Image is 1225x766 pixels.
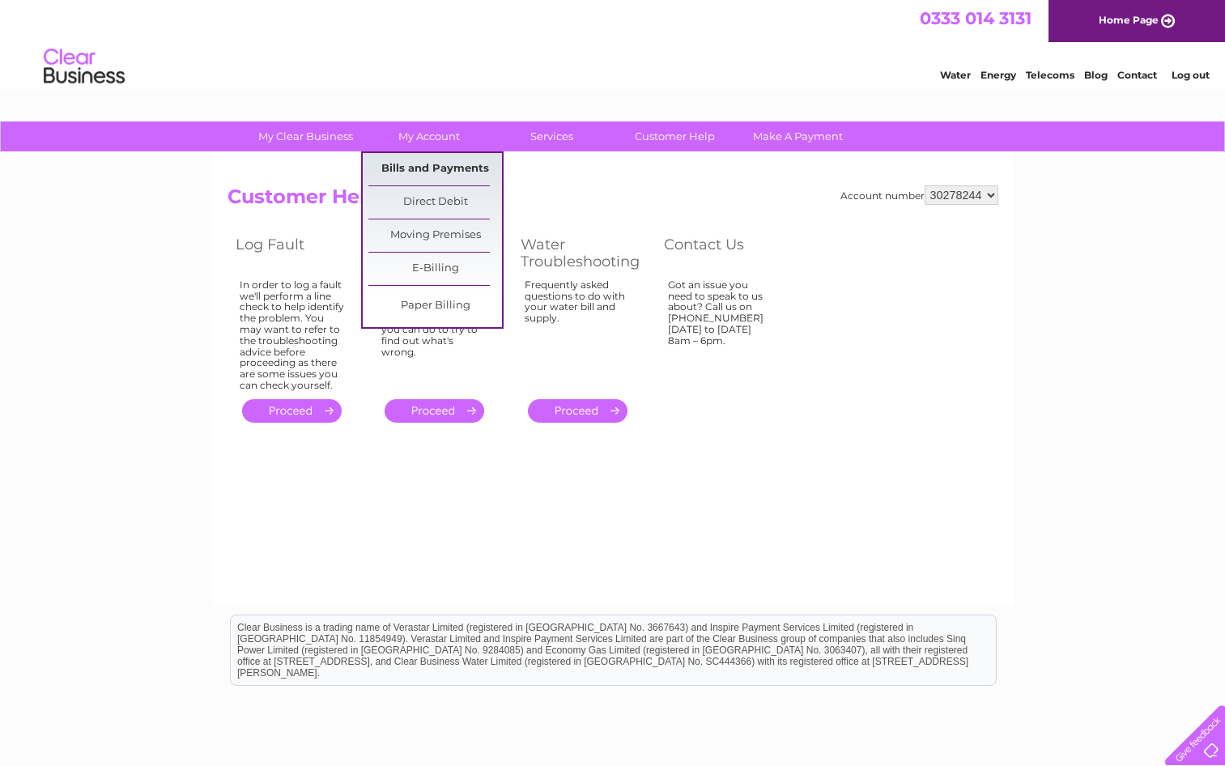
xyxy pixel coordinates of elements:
th: Log Fault [228,232,369,274]
a: Blog [1084,69,1108,81]
div: Clear Business is a trading name of Verastar Limited (registered in [GEOGRAPHIC_DATA] No. 3667643... [231,9,996,79]
a: My Account [362,121,496,151]
a: Moving Premises [368,219,502,252]
a: My Clear Business [239,121,372,151]
div: If you're having problems with your phone there are some simple checks you can do to try to find ... [381,279,488,385]
a: Paper Billing [368,290,502,322]
th: Water Troubleshooting [513,232,656,274]
a: Customer Help [608,121,742,151]
a: Energy [980,69,1016,81]
h2: Customer Help [228,185,998,216]
th: Contact Us [656,232,798,274]
a: E-Billing [368,253,502,285]
img: logo.png [43,42,125,91]
a: Services [485,121,619,151]
div: Frequently asked questions to do with your water bill and supply. [525,279,632,385]
a: Make A Payment [731,121,865,151]
a: Telecoms [1026,69,1074,81]
a: . [242,399,342,423]
a: Water [940,69,971,81]
a: Log out [1172,69,1210,81]
a: Bills and Payments [368,153,502,185]
a: Direct Debit [368,186,502,219]
a: . [528,399,627,423]
a: 0333 014 3131 [920,8,1031,28]
a: Contact [1117,69,1157,81]
div: Got an issue you need to speak to us about? Call us on [PHONE_NUMBER] [DATE] to [DATE] 8am – 6pm. [668,279,773,385]
div: In order to log a fault we'll perform a line check to help identify the problem. You may want to ... [240,279,345,391]
a: . [385,399,484,423]
div: Account number [840,185,998,205]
